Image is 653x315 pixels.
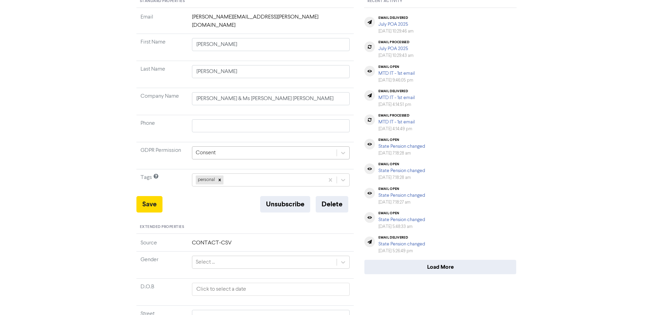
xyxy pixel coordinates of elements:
[378,40,414,44] div: email processed
[136,196,162,213] button: Save
[378,71,415,76] a: MTD IT - 1st email
[136,169,188,196] td: Tags
[378,101,415,108] div: [DATE] 4:14:51 pm
[364,260,516,274] button: Load More
[378,174,425,181] div: [DATE] 7:18:28 am
[378,168,425,173] a: State Pension changed
[192,283,350,296] input: Click to select a date
[188,13,354,34] td: [PERSON_NAME][EMAIL_ADDRESS][PERSON_NAME][DOMAIN_NAME]
[260,196,310,213] button: Unsubscribe
[378,113,415,118] div: email processed
[136,88,188,115] td: Company Name
[378,22,408,27] a: July POA 2025
[378,144,425,149] a: State Pension changed
[378,150,425,157] div: [DATE] 7:18:28 am
[136,61,188,88] td: Last Name
[136,221,354,234] div: Extended Properties
[378,223,425,230] div: [DATE] 5:48:33 am
[188,239,354,252] td: CONTACT-CSV
[378,248,425,254] div: [DATE] 5:26:49 pm
[378,199,425,206] div: [DATE] 7:18:27 am
[136,278,188,305] td: D.O.B
[378,16,414,20] div: email delivered
[378,235,425,240] div: email delivered
[136,142,188,169] td: GDPR Permission
[136,13,188,34] td: Email
[136,251,188,278] td: Gender
[378,126,415,132] div: [DATE] 4:14:49 pm
[196,258,215,266] div: Select ...
[378,242,425,246] a: State Pension changed
[378,193,425,198] a: State Pension changed
[567,241,653,315] iframe: Chat Widget
[378,211,425,215] div: email open
[378,187,425,191] div: email open
[136,115,188,142] td: Phone
[378,95,415,100] a: MTD IT - 1st email
[378,28,414,35] div: [DATE] 10:29:46 am
[378,52,414,59] div: [DATE] 10:29:43 am
[378,46,408,51] a: July POA 2025
[378,120,415,124] a: MTD IT - 1st email
[378,89,415,93] div: email delivered
[316,196,348,213] button: Delete
[378,138,425,142] div: email open
[196,175,216,184] div: personal
[136,34,188,61] td: First Name
[196,149,216,157] div: Consent
[378,217,425,222] a: State Pension changed
[378,162,425,166] div: email open
[378,77,415,84] div: [DATE] 9:46:05 pm
[136,239,188,252] td: Source
[378,65,415,69] div: email open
